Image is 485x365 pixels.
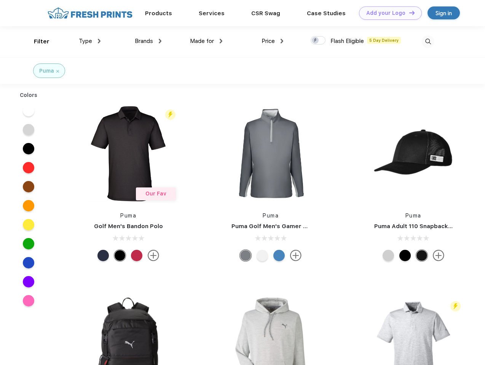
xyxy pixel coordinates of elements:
[257,250,268,261] div: Bright White
[120,213,136,219] a: Puma
[94,223,163,230] a: Golf Men's Bandon Polo
[436,9,452,17] div: Sign in
[131,250,142,261] div: Ski Patrol
[220,103,321,204] img: func=resize&h=266
[159,39,161,43] img: dropdown.png
[428,6,460,19] a: Sign in
[290,250,302,261] img: more.svg
[433,250,444,261] img: more.svg
[39,67,54,75] div: Puma
[281,39,283,43] img: dropdown.png
[199,10,225,17] a: Services
[263,213,279,219] a: Puma
[79,38,92,44] span: Type
[98,39,101,43] img: dropdown.png
[14,91,43,99] div: Colors
[145,10,172,17] a: Products
[405,213,421,219] a: Puma
[220,39,222,43] img: dropdown.png
[450,301,461,311] img: flash_active_toggle.svg
[240,250,251,261] div: Quiet Shade
[383,250,394,261] div: Quarry Brt Whit
[190,38,214,44] span: Made for
[367,37,401,44] span: 5 Day Delivery
[56,70,59,73] img: filter_cancel.svg
[135,38,153,44] span: Brands
[262,38,275,44] span: Price
[145,190,166,197] span: Our Fav
[45,6,135,20] img: fo%20logo%202.webp
[399,250,411,261] div: Pma Blk Pma Blk
[416,250,428,261] div: Pma Blk with Pma Blk
[165,109,175,120] img: flash_active_toggle.svg
[78,103,179,204] img: func=resize&h=266
[409,11,415,15] img: DT
[148,250,159,261] img: more.svg
[97,250,109,261] div: Navy Blazer
[330,38,364,44] span: Flash Eligible
[273,250,285,261] div: Bright Cobalt
[363,103,464,204] img: func=resize&h=266
[34,37,49,46] div: Filter
[366,10,405,16] div: Add your Logo
[231,223,352,230] a: Puma Golf Men's Gamer Golf Quarter-Zip
[114,250,126,261] div: Puma Black
[251,10,280,17] a: CSR Swag
[422,35,434,48] img: desktop_search.svg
